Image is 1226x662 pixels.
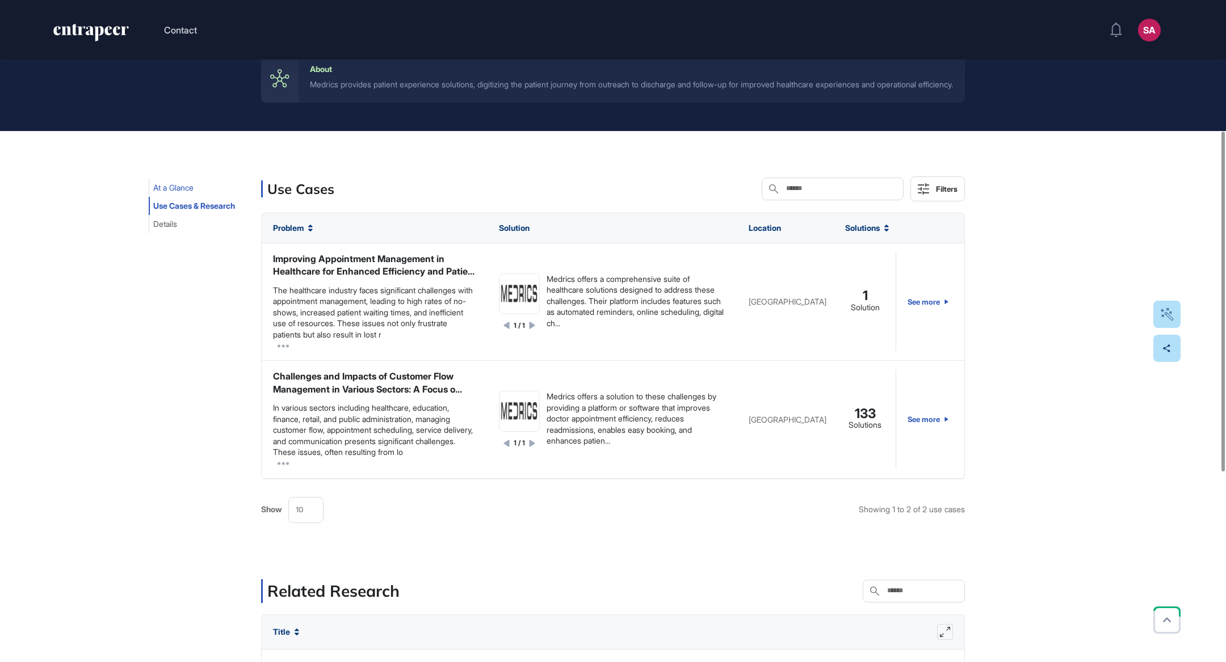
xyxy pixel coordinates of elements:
[153,220,177,229] span: Details
[267,180,334,197] h3: Use Cases
[149,179,198,197] button: At a Glance
[849,420,881,431] div: Solutions
[908,370,948,469] a: See more
[936,184,958,193] div: Filters
[547,391,726,446] div: Medrics offers a solution to these challenges by providing a platform or software that improves d...
[273,402,476,458] div: In various sectors including healthcare, education, finance, retail, and public administration, m...
[547,273,726,329] div: Medrics offers a comprehensive suite of healthcare solutions designed to address these challenges...
[499,274,539,314] img: image
[149,197,240,215] button: Use Cases & Research
[859,505,965,514] div: Showing 1 to 2 of 2 use cases
[499,273,540,314] a: image
[514,321,525,331] div: 1 / 1
[499,224,530,233] span: Solution
[149,215,182,233] button: Details
[52,24,130,45] a: entrapeer-logo
[937,624,953,640] button: Expand list
[855,408,876,419] span: 133
[273,627,290,636] span: Title
[1138,19,1161,41] button: SA
[261,505,282,514] span: Show
[273,224,304,233] span: Problem
[296,505,304,514] span: 10
[273,285,476,340] div: The healthcare industry faces significant challenges with appointment management, leading to high...
[310,65,332,74] div: About
[153,183,194,192] span: At a Glance
[273,252,476,278] div: Improving Appointment Management in Healthcare for Enhanced Efficiency and Patie...
[267,579,400,603] p: Related Research
[164,23,197,37] button: Contact
[863,290,868,301] span: 1
[851,302,880,313] div: Solution
[499,391,539,431] img: image
[749,224,781,233] span: Location
[499,391,540,432] a: image
[514,438,525,448] div: 1 / 1
[908,252,948,351] a: See more
[749,415,822,424] div: [GEOGRAPHIC_DATA]
[273,370,476,395] div: Challenges and Impacts of Customer Flow Management in Various Sectors: A Focus o...
[153,201,235,210] span: Use Cases & Research
[310,78,954,91] div: Medrics provides patient experience solutions, digitizing the patient journey from outreach to di...
[910,176,965,201] button: Filters
[845,224,880,233] span: Solutions
[749,297,822,306] div: [GEOGRAPHIC_DATA]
